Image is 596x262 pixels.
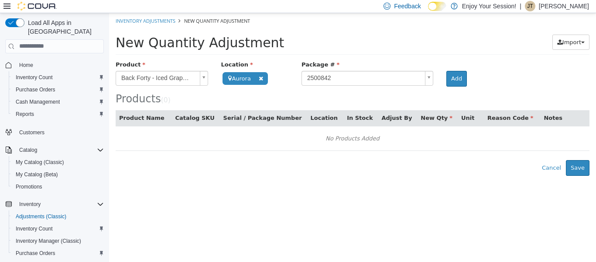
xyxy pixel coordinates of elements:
div: No Products Added [12,119,475,132]
a: Reports [12,109,38,119]
span: Location [112,48,144,55]
a: Back Forty - Iced Grape 510 Thread Cartridge - 0.95g [7,58,99,73]
span: New Quantity Adjustment [75,4,141,11]
button: Inventory [2,198,107,210]
span: Inventory Manager (Classic) [12,236,104,246]
span: My Catalog (Classic) [12,157,104,168]
span: Inventory Count [16,225,53,232]
span: Home [16,59,104,70]
span: Catalog [19,147,37,154]
span: Reports [12,109,104,119]
span: Reports [16,111,34,118]
button: Promotions [9,181,107,193]
span: Purchase Orders [16,86,55,93]
button: Customers [2,126,107,138]
button: My Catalog (Classic) [9,156,107,168]
span: Inventory Count [16,74,53,81]
span: Cash Management [16,98,60,105]
button: Purchase Orders [9,247,107,259]
span: JT [527,1,533,11]
button: Catalog [16,145,41,155]
button: Home [2,59,107,71]
a: Adjustments (Classic) [12,211,70,222]
a: Promotions [12,182,46,192]
button: Adjust By [273,101,305,109]
button: Reports [9,108,107,120]
button: In Stock [238,101,265,109]
button: Adjustments (Classic) [9,210,107,223]
a: Inventory Count [12,224,56,234]
span: Aurora [113,59,158,72]
span: Reason Code [378,101,424,108]
button: Cash Management [9,96,107,108]
button: Cancel [428,147,457,163]
span: Customers [19,129,45,136]
button: Inventory Count [9,223,107,235]
small: ( ) [52,83,62,91]
button: Unit [352,101,367,109]
button: My Catalog (Beta) [9,168,107,181]
button: Notes [435,101,455,109]
a: Inventory Adjustments [7,4,66,11]
a: Purchase Orders [12,84,59,95]
a: Home [16,60,37,70]
button: Inventory Manager (Classic) [9,235,107,247]
span: Inventory Count [12,72,104,83]
button: Inventory [16,199,44,210]
button: Add [337,58,358,73]
span: Load All Apps in [GEOGRAPHIC_DATA] [24,18,104,36]
span: Adjustments (Classic) [16,213,66,220]
button: Serial / Package Number [114,101,195,109]
span: My Catalog (Beta) [12,169,104,180]
p: | [520,1,521,11]
span: My Catalog (Classic) [16,159,64,166]
button: Product Name [10,101,57,109]
button: Save [457,147,480,163]
a: Inventory Count [12,72,56,83]
div: Jeremy Tremblett [525,1,535,11]
span: Adjustments (Classic) [12,211,104,222]
button: Location [202,101,230,109]
button: Catalog SKU [66,101,107,109]
span: Purchase Orders [12,84,104,95]
span: Package # [192,48,230,55]
a: Customers [16,127,48,138]
span: Feedback [394,2,421,10]
p: [PERSON_NAME] [539,1,589,11]
a: Cash Management [12,97,63,107]
span: Product [7,48,36,55]
span: Home [19,62,33,69]
span: Import [453,26,472,32]
span: Purchase Orders [16,250,55,257]
span: New Qty [312,101,343,108]
span: Back Forty - Iced Grape 510 Thread Cartridge - 0.95g [7,58,87,72]
input: Dark Mode [428,2,446,11]
a: My Catalog (Beta) [12,169,62,180]
span: Promotions [12,182,104,192]
span: 0 [55,83,59,91]
span: Inventory Manager (Classic) [16,238,81,245]
a: My Catalog (Classic) [12,157,68,168]
button: Catalog [2,144,107,156]
span: Cash Management [12,97,104,107]
button: Purchase Orders [9,84,107,96]
span: Products [7,80,52,92]
span: Inventory [19,201,41,208]
a: Inventory Manager (Classic) [12,236,85,246]
img: Cova [17,2,57,10]
a: 2500842 [192,58,324,73]
span: 2500842 [193,58,312,72]
span: My Catalog (Beta) [16,171,58,178]
button: Import [443,21,480,37]
p: Enjoy Your Session! [462,1,517,11]
span: Catalog [16,145,104,155]
span: New Quantity Adjustment [7,22,175,37]
span: Promotions [16,183,42,190]
a: Purchase Orders [12,248,59,259]
span: Inventory Count [12,224,104,234]
span: Customers [16,126,104,137]
span: Purchase Orders [12,248,104,259]
span: Inventory [16,199,104,210]
button: Inventory Count [9,71,107,84]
